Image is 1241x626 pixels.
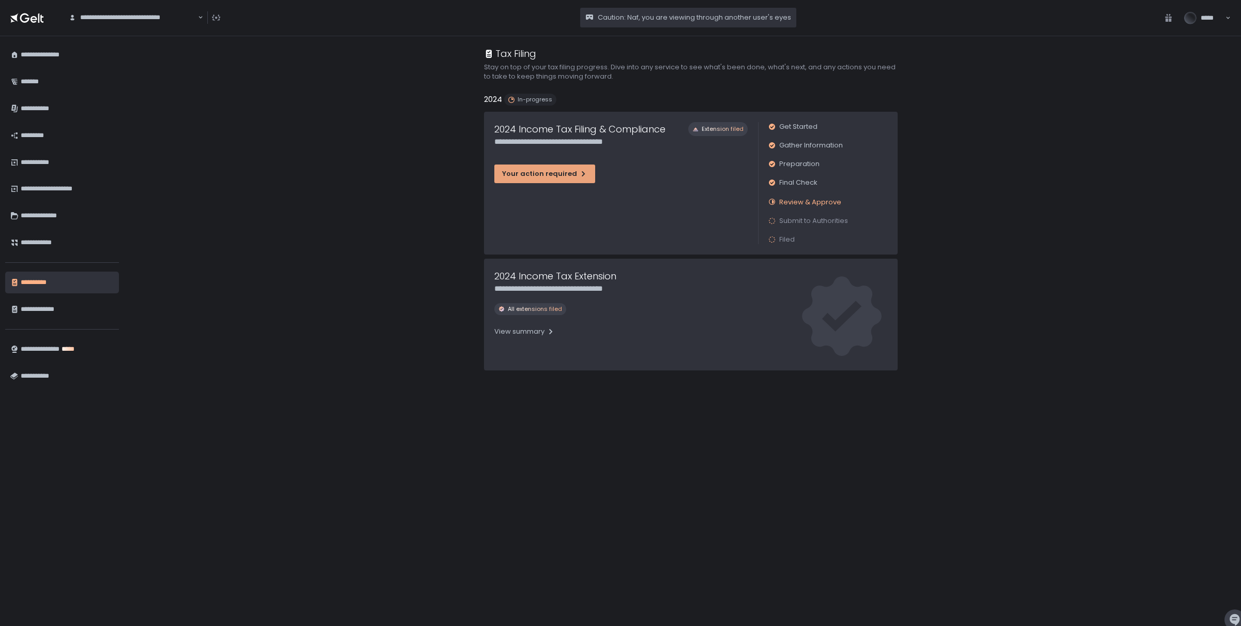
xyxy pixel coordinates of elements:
[779,178,818,187] span: Final Check
[598,13,791,22] span: Caution: Naf, you are viewing through another user's eyes
[494,323,555,340] button: View summary
[779,141,843,150] span: Gather Information
[62,7,203,28] div: Search for option
[502,169,587,178] div: Your action required
[779,122,818,131] span: Get Started
[494,269,616,283] h1: 2024 Income Tax Extension
[484,47,536,61] div: Tax Filing
[494,327,555,336] div: View summary
[494,122,665,136] h1: 2024 Income Tax Filing & Compliance
[484,63,898,81] h2: Stay on top of your tax filing progress. Dive into any service to see what's been done, what's ne...
[484,94,502,106] h2: 2024
[508,305,562,313] span: All extensions filed
[779,197,841,207] span: Review & Approve
[779,216,848,226] span: Submit to Authorities
[518,96,552,103] span: In-progress
[702,125,744,133] span: Extension filed
[494,165,595,183] button: Your action required
[779,235,795,244] span: Filed
[779,159,820,169] span: Preparation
